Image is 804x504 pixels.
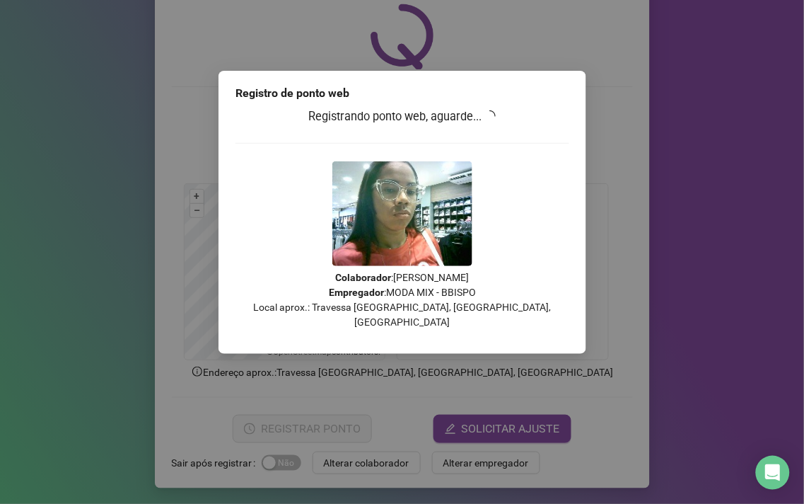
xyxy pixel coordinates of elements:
strong: Colaborador [335,272,391,283]
strong: Empregador [329,287,384,298]
p: : [PERSON_NAME] : MODA MIX - BBISPO Local aprox.: Travessa [GEOGRAPHIC_DATA], [GEOGRAPHIC_DATA], ... [235,270,569,330]
img: 2Q== [332,161,472,266]
h3: Registrando ponto web, aguarde... [235,108,569,126]
div: Open Intercom Messenger [756,456,790,490]
div: Registro de ponto web [235,85,569,102]
span: loading [484,110,496,122]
